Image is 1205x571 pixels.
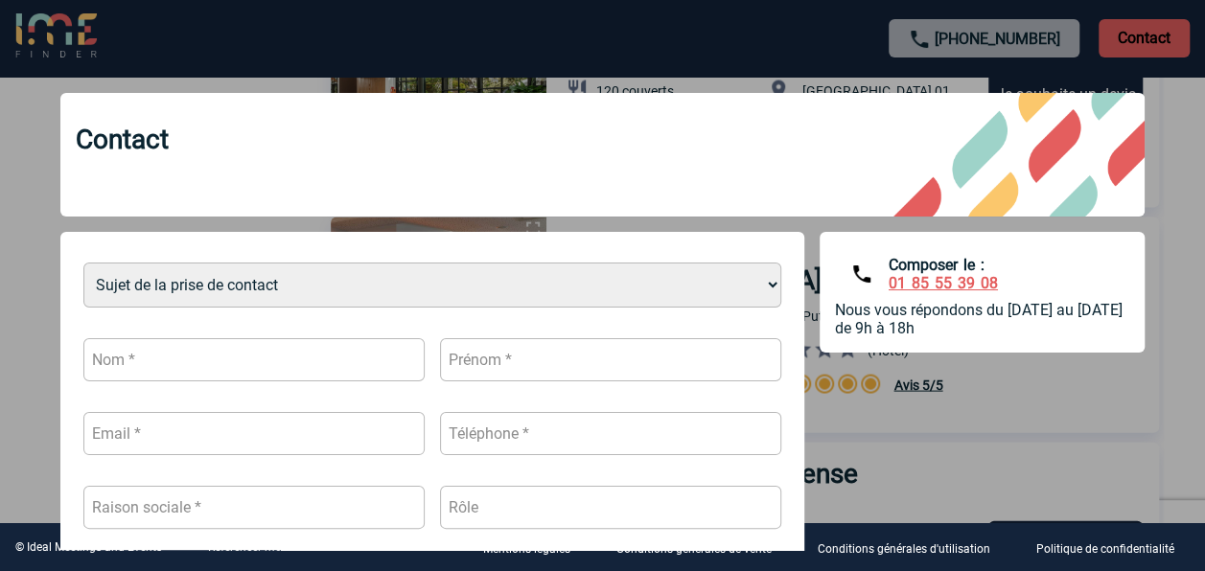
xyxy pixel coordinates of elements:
[83,338,425,381] input: Nom *
[889,274,998,292] a: 01 85 55 39 08
[83,486,425,529] input: Raison sociale *
[440,338,781,381] input: Prénom *
[889,256,998,292] div: Composer le :
[15,540,162,554] div: © Ideal Meetings and Events
[850,263,873,285] img: phone_black.png
[60,93,1145,217] div: Contact
[83,412,425,455] input: Email *
[440,412,781,455] input: Téléphone *
[835,301,1129,337] div: Nous vous répondons du [DATE] au [DATE] de 9h à 18h
[440,486,781,529] input: Rôle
